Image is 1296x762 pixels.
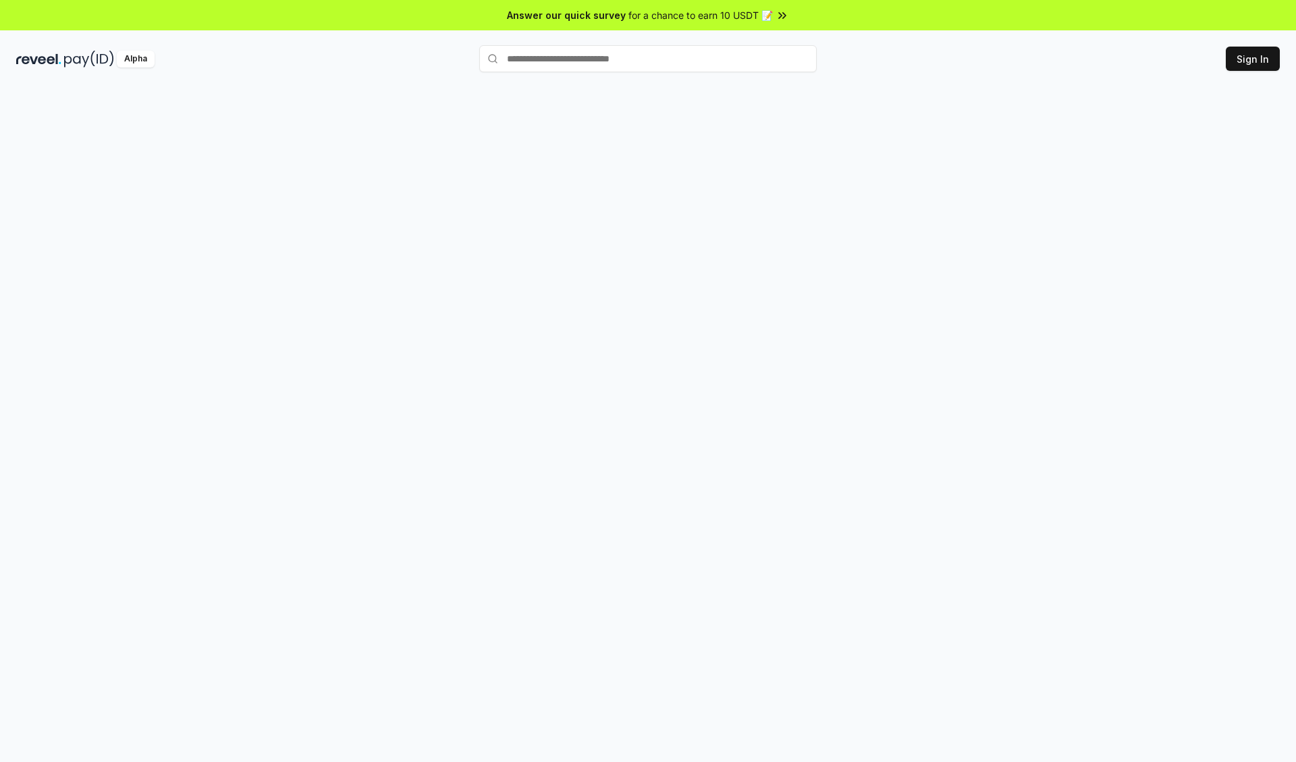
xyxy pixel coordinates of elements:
img: pay_id [64,51,114,67]
div: Alpha [117,51,155,67]
img: reveel_dark [16,51,61,67]
span: Answer our quick survey [507,8,626,22]
span: for a chance to earn 10 USDT 📝 [628,8,773,22]
button: Sign In [1226,47,1280,71]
